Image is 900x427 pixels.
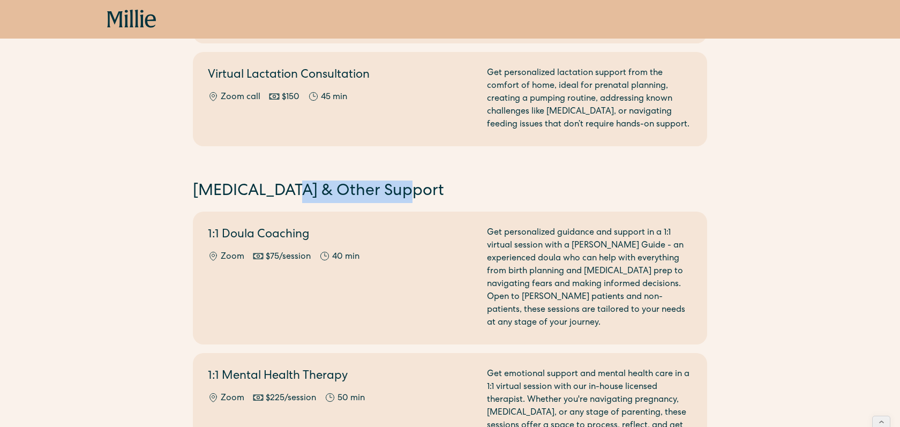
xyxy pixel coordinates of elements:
[487,227,692,329] div: Get personalized guidance and support in a 1:1 virtual session with a [PERSON_NAME] Guide - an ex...
[208,67,474,85] h2: Virtual Lactation Consultation
[193,212,707,344] a: 1:1 Doula CoachingZoom$75/session40 minGet personalized guidance and support in a 1:1 virtual ses...
[193,52,707,146] a: Virtual Lactation ConsultationZoom call$15045 minGet personalized lactation support from the comf...
[208,368,474,386] h2: 1:1 Mental Health Therapy
[208,227,474,244] h2: 1:1 Doula Coaching
[193,181,707,203] h2: [MEDICAL_DATA] & Other Support
[221,392,244,405] div: Zoom
[221,251,244,264] div: Zoom
[266,251,311,264] div: $75/session
[321,91,347,104] div: 45 min
[332,251,359,264] div: 40 min
[282,91,299,104] div: $150
[221,91,260,104] div: Zoom call
[337,392,365,405] div: 50 min
[266,392,316,405] div: $225/session
[487,67,692,131] div: Get personalized lactation support from the comfort of home, ideal for prenatal planning, creatin...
